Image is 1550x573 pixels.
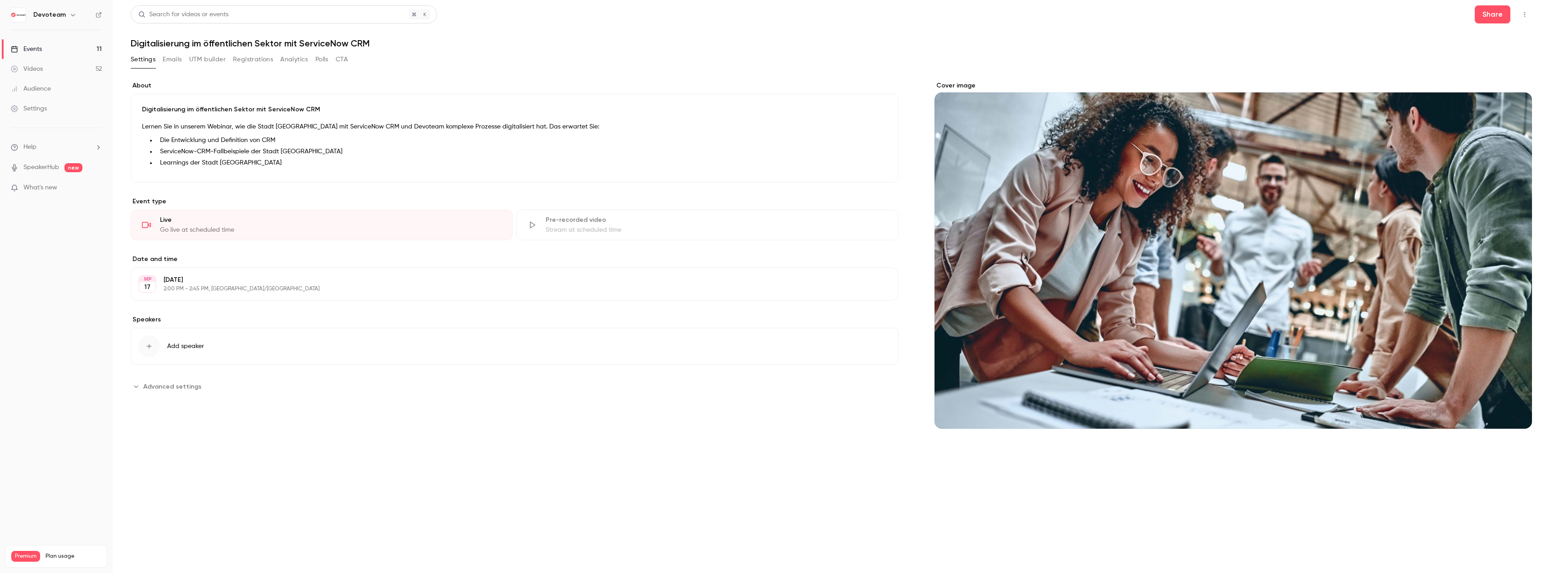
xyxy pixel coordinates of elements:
button: Settings [131,52,155,67]
button: Add speaker [131,328,898,365]
div: Videos [11,64,43,73]
p: [DATE] [164,275,851,284]
div: Events [11,45,42,54]
div: SEP [139,276,155,282]
span: What's new [23,183,57,193]
li: Learnings der Stadt [GEOGRAPHIC_DATA] [156,158,887,168]
div: LiveGo live at scheduled time [131,210,513,240]
button: Share [1475,5,1510,23]
div: Live [160,215,501,225]
button: Registrations [233,52,273,67]
span: Help [23,142,36,152]
button: CTA [336,52,348,67]
span: Plan usage [46,553,101,560]
label: Date and time [131,255,898,264]
span: new [64,163,82,172]
p: Digitalisierung im öffentlichen Sektor mit ServiceNow CRM [142,105,887,114]
span: Advanced settings [143,382,201,391]
img: Devoteam [11,8,26,22]
h1: Digitalisierung im öffentlichen Sektor mit ServiceNow CRM [131,38,1532,49]
section: Cover image [935,81,1532,429]
p: Event type [131,197,898,206]
li: ServiceNow-CRM-Fallbeispiele der Stadt [GEOGRAPHIC_DATA] [156,147,887,156]
li: Die Entwicklung und Definition von CRM [156,136,887,145]
button: Emails [163,52,182,67]
div: Pre-recorded video [546,215,887,225]
button: Polls [315,52,328,67]
div: Audience [11,84,51,93]
div: Go live at scheduled time [160,225,501,234]
label: Cover image [935,81,1532,90]
div: Pre-recorded videoStream at scheduled time [516,210,898,240]
h6: Devoteam [33,10,66,19]
p: Lernen Sie in unserem Webinar, wie die Stadt [GEOGRAPHIC_DATA] mit ServiceNow CRM und Devoteam ko... [142,121,887,132]
p: 17 [144,283,150,292]
div: Stream at scheduled time [546,225,887,234]
button: Analytics [280,52,308,67]
label: Speakers [131,315,898,324]
div: Settings [11,104,47,113]
iframe: Noticeable Trigger [91,184,102,192]
button: UTM builder [189,52,226,67]
a: SpeakerHub [23,163,59,172]
span: Add speaker [167,342,204,351]
section: Advanced settings [131,379,898,394]
label: About [131,81,898,90]
span: Premium [11,551,40,562]
button: Advanced settings [131,379,207,394]
li: help-dropdown-opener [11,142,102,152]
p: 2:00 PM - 2:45 PM, [GEOGRAPHIC_DATA]/[GEOGRAPHIC_DATA] [164,285,851,293]
div: Search for videos or events [138,10,228,19]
